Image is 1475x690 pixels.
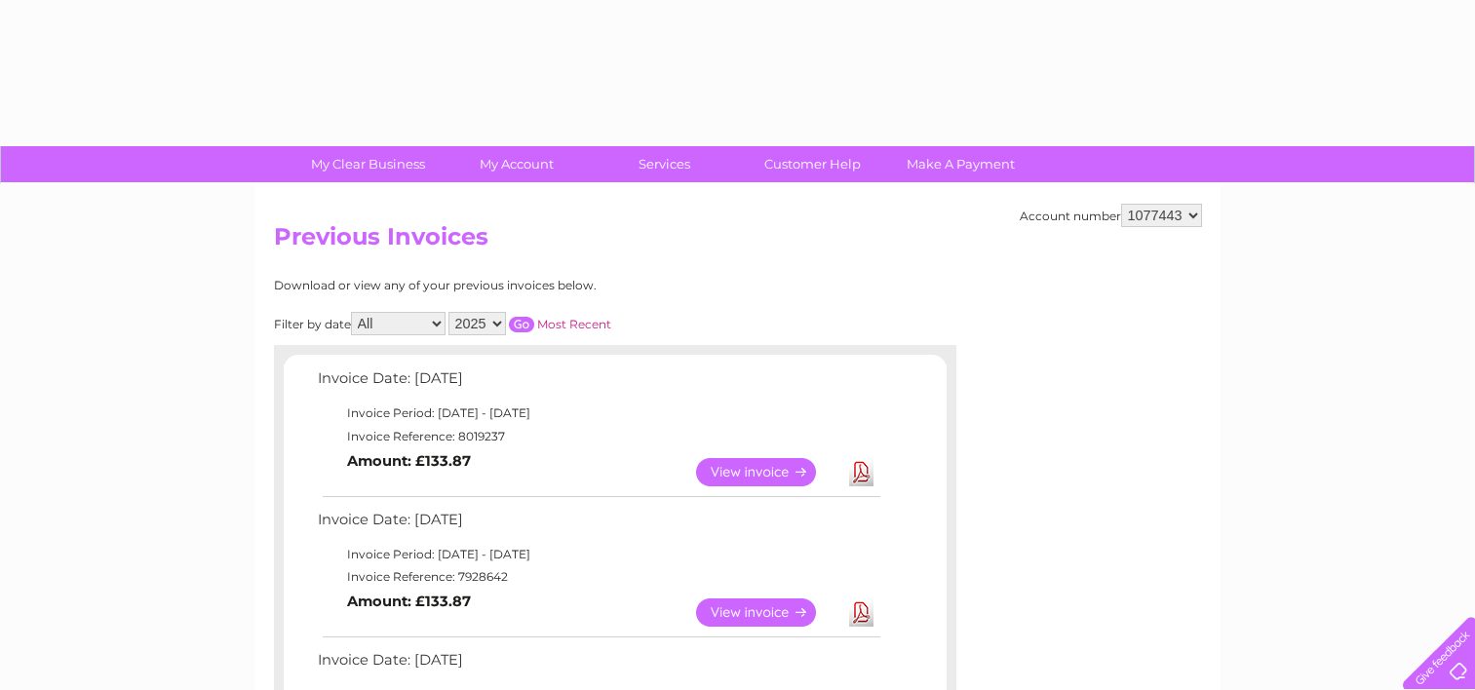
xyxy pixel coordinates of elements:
b: Amount: £133.87 [347,593,471,610]
h2: Previous Invoices [274,223,1202,260]
td: Invoice Reference: 7928642 [313,565,883,589]
a: Download [849,458,873,486]
a: Most Recent [537,317,611,331]
a: My Account [436,146,597,182]
a: My Clear Business [288,146,448,182]
td: Invoice Date: [DATE] [313,365,883,402]
td: Invoice Date: [DATE] [313,507,883,543]
a: Download [849,598,873,627]
a: Make A Payment [880,146,1041,182]
div: Filter by date [274,312,786,335]
td: Invoice Date: [DATE] [313,647,883,683]
a: View [696,598,839,627]
div: Account number [1020,204,1202,227]
div: Download or view any of your previous invoices below. [274,279,786,292]
a: Services [584,146,745,182]
td: Invoice Reference: 8019237 [313,425,883,448]
td: Invoice Period: [DATE] - [DATE] [313,543,883,566]
a: View [696,458,839,486]
a: Customer Help [732,146,893,182]
td: Invoice Period: [DATE] - [DATE] [313,402,883,425]
b: Amount: £133.87 [347,452,471,470]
